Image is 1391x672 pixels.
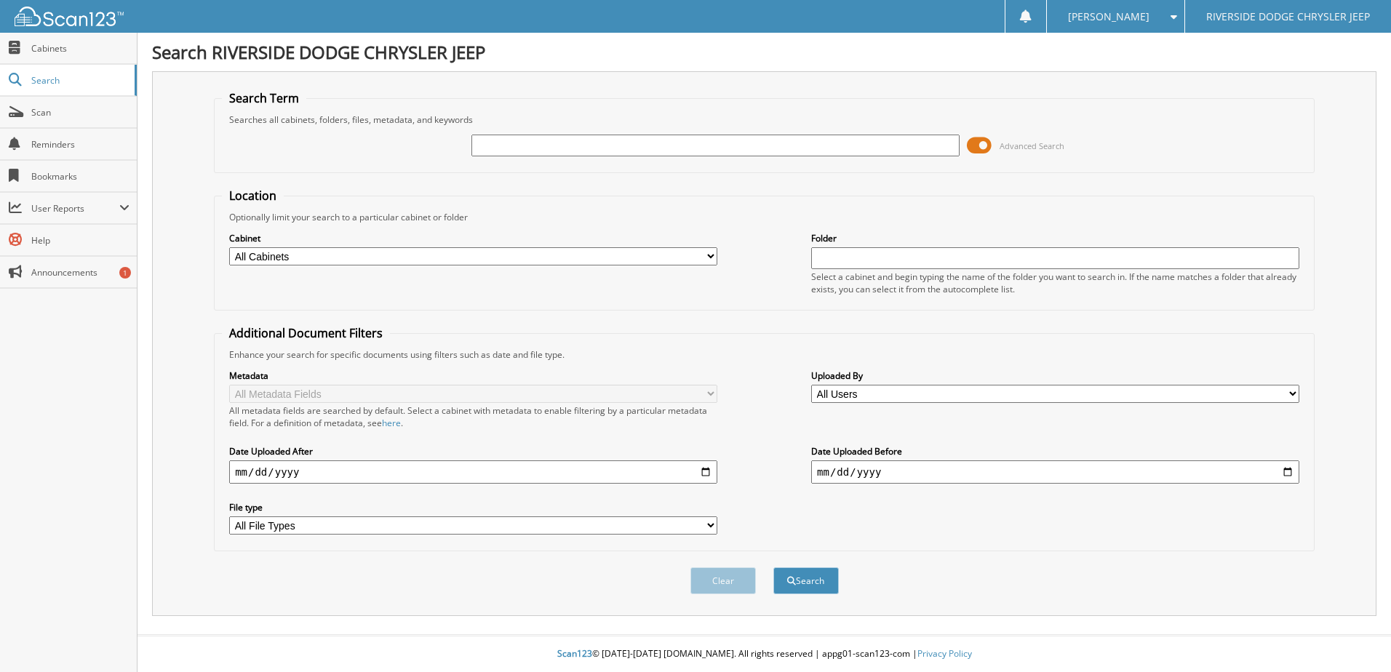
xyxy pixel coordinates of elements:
[31,106,129,119] span: Scan
[119,267,131,279] div: 1
[811,460,1299,484] input: end
[222,348,1307,361] div: Enhance your search for specific documents using filters such as date and file type.
[773,567,839,594] button: Search
[811,369,1299,382] label: Uploaded By
[229,460,717,484] input: start
[222,113,1307,126] div: Searches all cabinets, folders, files, metadata, and keywords
[31,170,129,183] span: Bookmarks
[229,501,717,513] label: File type
[811,445,1299,457] label: Date Uploaded Before
[31,74,127,87] span: Search
[31,234,129,247] span: Help
[1206,12,1370,21] span: RIVERSIDE DODGE CHRYSLER JEEP
[222,188,284,204] legend: Location
[222,90,306,106] legend: Search Term
[222,211,1307,223] div: Optionally limit your search to a particular cabinet or folder
[31,138,129,151] span: Reminders
[229,404,717,429] div: All metadata fields are searched by default. Select a cabinet with metadata to enable filtering b...
[137,636,1391,672] div: © [DATE]-[DATE] [DOMAIN_NAME]. All rights reserved | appg01-scan123-com |
[811,271,1299,295] div: Select a cabinet and begin typing the name of the folder you want to search in. If the name match...
[690,567,756,594] button: Clear
[917,647,972,660] a: Privacy Policy
[557,647,592,660] span: Scan123
[1000,140,1064,151] span: Advanced Search
[382,417,401,429] a: here
[811,232,1299,244] label: Folder
[229,369,717,382] label: Metadata
[31,42,129,55] span: Cabinets
[229,232,717,244] label: Cabinet
[222,325,390,341] legend: Additional Document Filters
[31,202,119,215] span: User Reports
[152,40,1376,64] h1: Search RIVERSIDE DODGE CHRYSLER JEEP
[31,266,129,279] span: Announcements
[15,7,124,26] img: scan123-logo-white.svg
[1068,12,1149,21] span: [PERSON_NAME]
[229,445,717,457] label: Date Uploaded After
